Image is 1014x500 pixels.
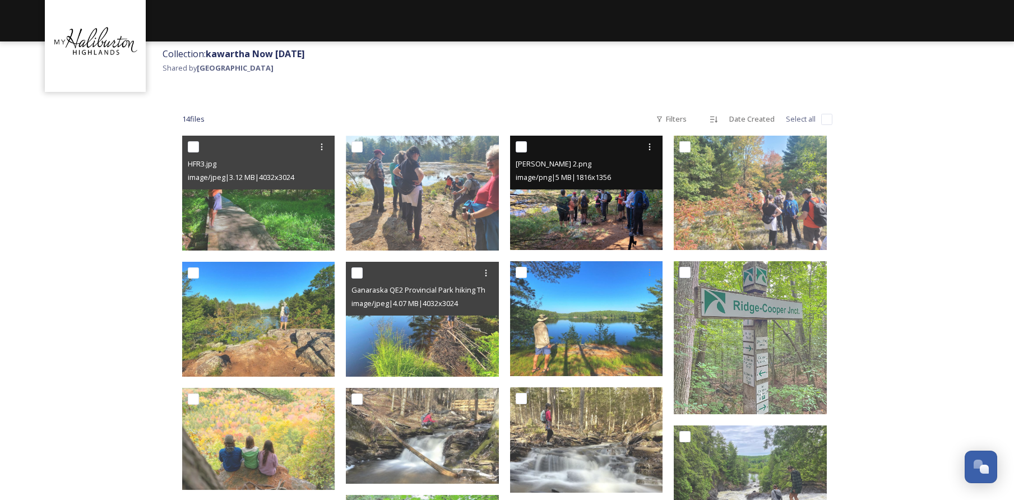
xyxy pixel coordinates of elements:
[510,136,663,250] img: teri Campbell 2.png
[674,261,827,414] img: James Cooper Lookout Trail signage.jpg
[351,284,535,295] span: Ganaraska QE2 Provincial Park hiking Thom HH2022.jpg
[346,136,499,251] img: teri Campbell.png
[163,48,305,60] span: Collection:
[346,388,499,484] img: Barnum3.jpg
[346,262,499,377] img: Ganaraska QE2 Provincial Park hiking Thom HH2022.jpg
[650,108,692,130] div: Filters
[786,114,816,124] span: Select all
[188,172,294,182] span: image/jpeg | 3.12 MB | 4032 x 3024
[351,298,458,308] span: image/jpeg | 4.07 MB | 4032 x 3024
[163,63,274,73] span: Shared by
[206,48,305,60] strong: kawartha Now [DATE]
[965,451,997,483] button: Open Chat
[510,261,663,376] img: SheldonLake1 QE2 Provincial Park hiking lake view Thom HH2022.jpg
[510,387,663,493] img: Barnum2.jpg
[516,172,611,182] span: image/png | 5 MB | 1816 x 1356
[182,388,335,490] img: M_Mpf29w.jpeg
[182,114,205,124] span: 14 file s
[188,159,216,169] span: HFR3.jpg
[516,159,591,169] span: [PERSON_NAME] 2.png
[182,136,335,251] img: HFR3.jpg
[724,108,780,130] div: Date Created
[182,262,335,377] img: Ganaraska3 QE2 Provincial Park hiking view Thom HH2022.jpg
[674,136,827,250] img: Teri Campbell (2).png
[197,63,274,73] strong: [GEOGRAPHIC_DATA]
